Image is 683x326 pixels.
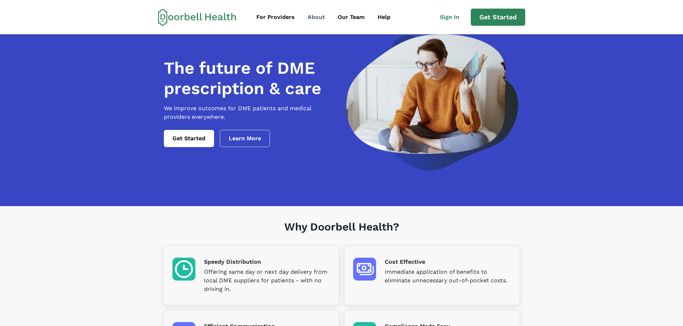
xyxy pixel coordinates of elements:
a: Get Started [164,130,214,147]
a: Sign In [434,10,471,24]
div: For Providers [256,13,295,21]
p: We improve outcomes for DME patients and medical providers everywhere. [164,104,338,121]
img: a woman looking at a computer [346,34,518,171]
p: Cost Effective [385,258,511,266]
h1: Why Doorbell Health? [164,220,520,246]
a: Learn More [220,130,270,147]
a: Get Started [471,9,525,26]
a: Our Team [332,10,370,24]
p: Speedy Distribution [204,258,330,266]
div: Help [378,13,390,21]
p: Immediate application of benefits to eliminate unnecessary out-of-pocket costs. [385,268,511,285]
a: About [302,10,331,24]
h1: The future of DME prescription & care [164,58,338,98]
p: Offering same day or next day delivery from local DME suppliers for patients - with no driving in. [204,268,330,293]
a: For Providers [251,10,300,24]
img: Speedy Distribution icon [172,258,195,281]
img: Cost Effective icon [353,258,376,281]
div: About [308,13,325,21]
a: Help [372,10,396,24]
div: Our Team [338,13,365,21]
